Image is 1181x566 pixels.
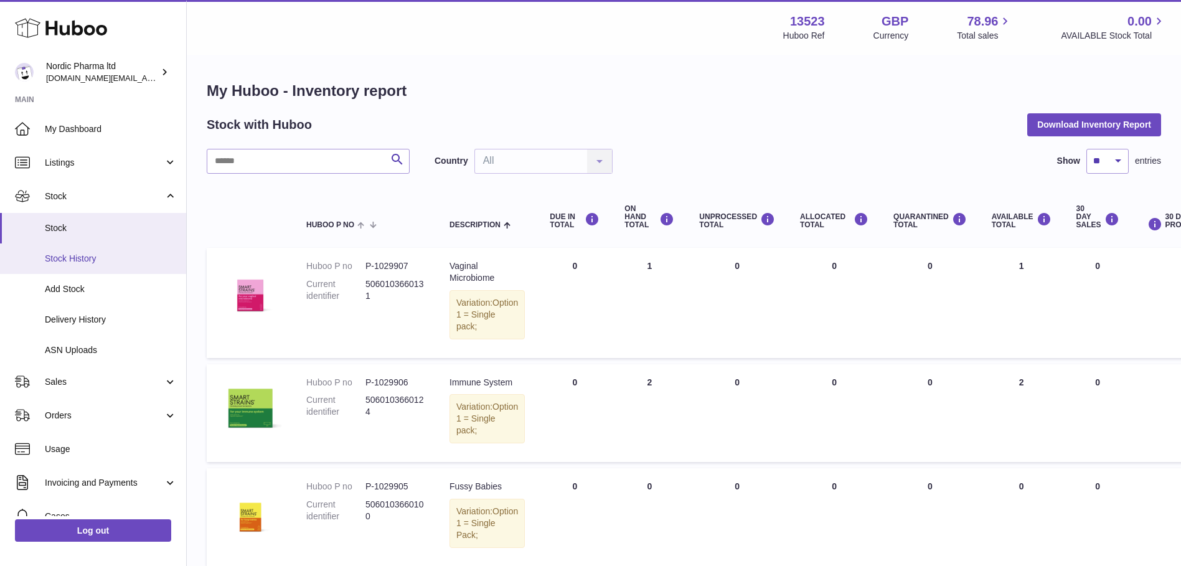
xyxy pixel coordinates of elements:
div: DUE IN TOTAL [550,212,600,229]
div: Vaginal Microbiome [449,260,525,284]
span: Total sales [957,30,1012,42]
label: Show [1057,155,1080,167]
span: Option 1 = Single pack; [456,298,518,331]
td: 0 [788,248,881,357]
span: Cases [45,511,177,522]
div: 30 DAY SALES [1076,205,1119,230]
span: Orders [45,410,164,422]
dd: 5060103660131 [365,278,425,302]
div: Currency [873,30,909,42]
label: Country [435,155,468,167]
dt: Huboo P no [306,260,365,272]
div: Variation: [449,499,525,548]
div: UNPROCESSED Total [699,212,775,229]
h2: Stock with Huboo [207,116,312,133]
img: accounts.uk@nordicpharma.com [15,63,34,82]
span: Stock [45,222,177,234]
div: QUARANTINED Total [893,212,967,229]
span: Huboo P no [306,221,354,229]
td: 1 [979,248,1064,357]
span: [DOMAIN_NAME][EMAIL_ADDRESS][DOMAIN_NAME] [46,73,248,83]
div: Fussy Babies [449,481,525,493]
td: 0 [687,364,788,463]
span: Description [449,221,501,229]
span: Option 1 = Single Pack; [456,506,518,540]
div: Variation: [449,394,525,443]
button: Download Inventory Report [1027,113,1161,136]
img: product image [219,260,281,323]
td: 0 [537,364,612,463]
div: AVAILABLE Total [992,212,1052,229]
dd: 5060103660100 [365,499,425,522]
span: 0 [928,481,933,491]
div: Variation: [449,290,525,339]
strong: 13523 [790,13,825,30]
td: 0 [1064,364,1132,463]
span: AVAILABLE Stock Total [1061,30,1166,42]
td: 2 [979,364,1064,463]
span: Option 1 = Single pack; [456,402,518,435]
span: Sales [45,376,164,388]
dd: P-1029906 [365,377,425,389]
h1: My Huboo - Inventory report [207,81,1161,101]
span: ASN Uploads [45,344,177,356]
span: 78.96 [967,13,998,30]
div: Immune System [449,377,525,389]
dd: 5060103660124 [365,394,425,418]
img: product image [219,377,281,439]
span: 0.00 [1127,13,1152,30]
div: Huboo Ref [783,30,825,42]
dd: P-1029905 [365,481,425,493]
div: ON HAND Total [624,205,674,230]
a: 0.00 AVAILABLE Stock Total [1061,13,1166,42]
span: Usage [45,443,177,455]
span: Stock [45,191,164,202]
td: 0 [687,248,788,357]
dt: Current identifier [306,394,365,418]
a: Log out [15,519,171,542]
dt: Current identifier [306,278,365,302]
dd: P-1029907 [365,260,425,272]
span: Delivery History [45,314,177,326]
span: entries [1135,155,1161,167]
td: 0 [1064,248,1132,357]
td: 1 [612,248,687,357]
span: My Dashboard [45,123,177,135]
span: Add Stock [45,283,177,295]
div: ALLOCATED Total [800,212,868,229]
span: 0 [928,377,933,387]
dt: Huboo P no [306,377,365,389]
dt: Huboo P no [306,481,365,493]
td: 0 [537,248,612,357]
a: 78.96 Total sales [957,13,1012,42]
span: Listings [45,157,164,169]
span: Invoicing and Payments [45,477,164,489]
div: Nordic Pharma ltd [46,60,158,84]
td: 2 [612,364,687,463]
span: 0 [928,261,933,271]
img: product image [219,481,281,543]
dt: Current identifier [306,499,365,522]
td: 0 [788,364,881,463]
span: Stock History [45,253,177,265]
strong: GBP [882,13,908,30]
